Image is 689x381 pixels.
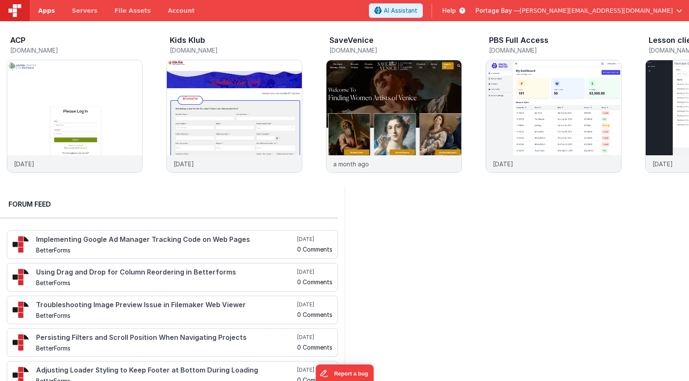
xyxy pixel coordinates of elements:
h3: PBS Full Access [489,36,548,45]
a: Implementing Google Ad Manager Tracking Code on Web Pages BetterForms [DATE] 0 Comments [7,230,338,259]
span: Help [442,6,456,15]
span: [PERSON_NAME][EMAIL_ADDRESS][DOMAIN_NAME] [520,6,673,15]
a: Using Drag and Drop for Column Reordering in Betterforms BetterForms [DATE] 0 Comments [7,263,338,291]
img: 295_2.png [12,334,29,351]
span: File Assets [115,6,151,15]
h4: Troubleshooting Image Preview Issue in Filemaker Web Viewer [36,301,295,309]
span: Apps [38,6,55,15]
a: Troubleshooting Image Preview Issue in Filemaker Web Viewer BetterForms [DATE] 0 Comments [7,296,338,324]
p: [DATE] [493,160,513,168]
img: 295_2.png [12,236,29,253]
h5: [DOMAIN_NAME] [329,47,462,53]
h5: BetterForms [36,345,295,351]
h5: [DATE] [297,334,332,341]
h4: Adjusting Loader Styling to Keep Footer at Bottom During Loading [36,367,295,374]
h5: [DOMAIN_NAME] [170,47,302,53]
h5: 0 Comments [297,246,332,252]
h3: Kids Klub [170,36,205,45]
h4: Implementing Google Ad Manager Tracking Code on Web Pages [36,236,295,244]
h5: BetterForms [36,312,295,319]
h5: [DOMAIN_NAME] [10,47,143,53]
h5: [DATE] [297,236,332,243]
p: [DATE] [174,160,194,168]
h2: Forum Feed [8,199,329,209]
h3: SaveVenice [329,36,374,45]
img: 295_2.png [12,301,29,318]
h5: [DOMAIN_NAME] [489,47,622,53]
span: Servers [72,6,97,15]
h5: BetterForms [36,280,295,286]
h5: [DATE] [297,269,332,275]
span: Portage Bay — [475,6,520,15]
h5: 0 Comments [297,344,332,350]
button: AI Assistant [369,3,423,18]
h5: [DATE] [297,367,332,373]
span: AI Assistant [384,6,417,15]
h5: [DATE] [297,301,332,308]
a: Persisting Filters and Scroll Position When Navigating Projects BetterForms [DATE] 0 Comments [7,328,338,357]
h5: BetterForms [36,247,295,253]
h3: ACP [10,36,25,45]
h4: Persisting Filters and Scroll Position When Navigating Projects [36,334,295,342]
h5: 0 Comments [297,311,332,318]
h5: 0 Comments [297,279,332,285]
button: Portage Bay — [PERSON_NAME][EMAIL_ADDRESS][DOMAIN_NAME] [475,6,682,15]
img: 295_2.png [12,269,29,286]
p: a month ago [333,160,369,168]
p: [DATE] [652,160,673,168]
h4: Using Drag and Drop for Column Reordering in Betterforms [36,269,295,276]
